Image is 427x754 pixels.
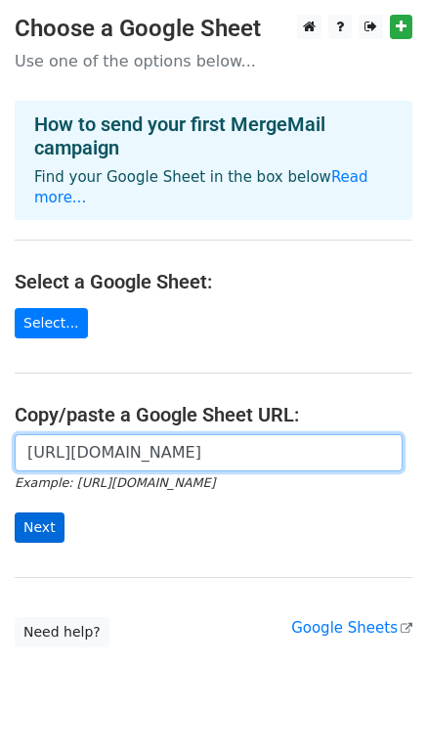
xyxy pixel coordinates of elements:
a: Google Sheets [291,619,412,637]
h4: Copy/paste a Google Sheet URL: [15,403,412,426]
small: Example: [URL][DOMAIN_NAME] [15,475,215,490]
h4: How to send your first MergeMail campaign [34,112,393,159]
h4: Select a Google Sheet: [15,270,412,293]
a: Select... [15,308,88,338]
input: Paste your Google Sheet URL here [15,434,403,471]
p: Use one of the options below... [15,51,412,71]
input: Next [15,512,64,543]
h3: Choose a Google Sheet [15,15,412,43]
a: Need help? [15,617,109,647]
p: Find your Google Sheet in the box below [34,167,393,208]
iframe: Chat Widget [329,660,427,754]
a: Read more... [34,168,368,206]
